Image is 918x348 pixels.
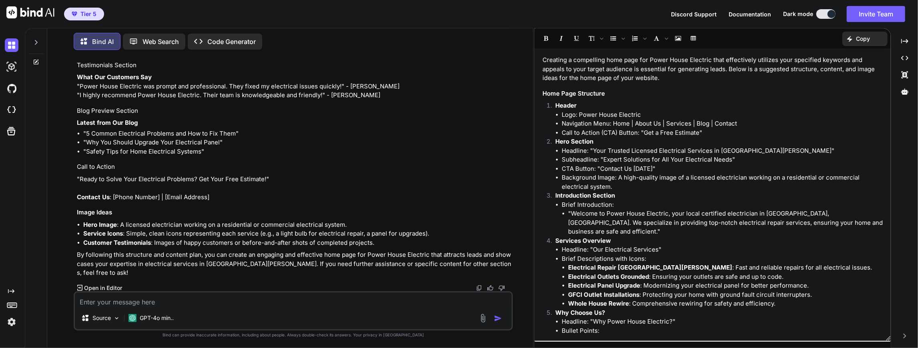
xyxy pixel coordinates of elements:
[562,254,883,308] li: Brief Descriptions with Icons:
[542,89,883,98] h3: Home Page Structure
[77,175,512,202] p: "Ready to Solve Your Electrical Problems? Get Your Free Estimate!" : [Phone Number] | [Email Addr...
[83,221,117,228] strong: Hero Image
[77,119,138,126] strong: Latest from Our Blog
[77,106,512,116] h4: Blog Preview Section
[562,110,883,120] li: Logo: Power House Electric
[5,60,18,74] img: darkAi-studio
[5,82,18,95] img: githubDark
[856,35,870,43] p: Copy
[562,155,883,164] li: Subheadline: "Expert Solutions for All Your Electrical Needs"
[555,237,611,244] strong: Services Overview
[562,245,883,254] li: Headline: "Our Electrical Services"
[555,138,593,145] strong: Hero Section
[5,315,18,329] img: settings
[74,332,513,338] p: Bind can provide inaccurate information, including about people. Always double-check its answers....
[569,32,584,45] span: Underline
[585,32,605,45] span: Font size
[84,284,122,292] p: Open in Editor
[207,37,256,46] p: Code Generator
[77,250,512,278] p: By following this structure and content plan, you can create an engaging and effective home page ...
[783,10,813,18] span: Dark mode
[568,300,629,307] strong: Whole House Rewire
[77,162,512,172] h4: Call to Action
[568,272,883,282] li: : Ensuring your outlets are safe and up to code.
[83,238,512,248] li: : Images of happy customers or before-and-after shots of completed projects.
[143,37,179,46] p: Web Search
[568,263,883,272] li: : Fast and reliable repairs for all electrical issues.
[562,200,883,236] li: Brief Introduction:
[113,315,120,322] img: Pick Models
[72,12,77,16] img: premium
[568,290,883,300] li: : Protecting your home with ground fault circuit interrupters.
[568,299,883,308] li: : Comprehensive rewiring for safety and efficiency.
[628,32,649,45] span: Insert Ordered List
[562,146,883,156] li: Headline: "Your Trusted Licensed Electrical Services in [GEOGRAPHIC_DATA][PERSON_NAME]"
[80,10,96,18] span: Tier 5
[498,285,505,291] img: dislike
[568,209,883,236] li: "Welcome to Power House Electric, your local certified electrician in [GEOGRAPHIC_DATA], [GEOGRAP...
[83,129,512,138] li: "5 Common Electrical Problems and How to Fix Them"
[476,285,482,291] img: copy
[92,314,111,322] p: Source
[542,56,883,83] p: Creating a compelling home page for Power House Electric that effectively utilizes your specified...
[568,282,640,289] strong: Electrical Panel Upgrade
[539,32,553,45] span: Bold
[554,32,568,45] span: Italic
[568,281,883,290] li: : Modernizing your electrical panel for better performance.
[77,61,512,70] h4: Testimonials Section
[671,11,717,18] span: Discord Support
[77,193,110,201] strong: Contact Us
[562,128,883,138] li: Call to Action (CTA) Button: "Get a Free Estimate"
[6,6,54,18] img: Bind AI
[568,264,732,271] strong: Electrical Repair [GEOGRAPHIC_DATA][PERSON_NAME]
[478,314,488,323] img: attachment
[555,309,605,316] strong: Why Choose Us?
[5,103,18,117] img: cloudideIcon
[555,192,615,199] strong: Introduction Section
[83,239,151,246] strong: Customer Testimonials
[77,73,512,100] p: "Power House Electric was prompt and professional. They fixed my electrical issues quickly!" - [P...
[77,208,512,217] h3: Image Ideas
[568,335,883,344] li: Licensed and Insured
[83,147,512,156] li: "Safety Tips for Home Electrical Systems"
[671,32,685,45] span: Insert Image
[606,32,627,45] span: Insert Unordered List
[129,314,137,322] img: GPT-4o mini
[568,291,639,298] strong: GFCI Outlet Installations
[64,8,104,20] button: premiumTier 5
[562,164,883,174] li: CTA Button: "Contact Us [DATE]"
[847,6,905,22] button: Invite Team
[83,230,123,237] strong: Service Icons
[729,10,771,18] button: Documentation
[83,138,512,147] li: "Why You Should Upgrade Your Electrical Panel"
[494,314,502,322] img: icon
[555,102,577,109] strong: Header
[562,173,883,191] li: Background Image: A high-quality image of a licensed electrician working on a residential or comm...
[5,38,18,52] img: darkChat
[487,285,494,291] img: like
[140,314,174,322] p: GPT-4o min..
[92,37,114,46] p: Bind AI
[83,220,512,230] li: : A licensed electrician working on a residential or commercial electrical system.
[729,11,771,18] span: Documentation
[649,32,670,45] span: Font family
[568,273,649,280] strong: Electrical Outlets Grounded
[562,119,883,128] li: Navigation Menu: Home | About Us | Services | Blog | Contact
[671,10,717,18] button: Discord Support
[83,229,512,238] li: : Simple, clean icons representing each service (e.g., a light bulb for electrical repair, a pane...
[562,317,883,326] li: Headline: "Why Power House Electric?"
[686,32,701,45] span: Insert table
[77,73,152,81] strong: What Our Customers Say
